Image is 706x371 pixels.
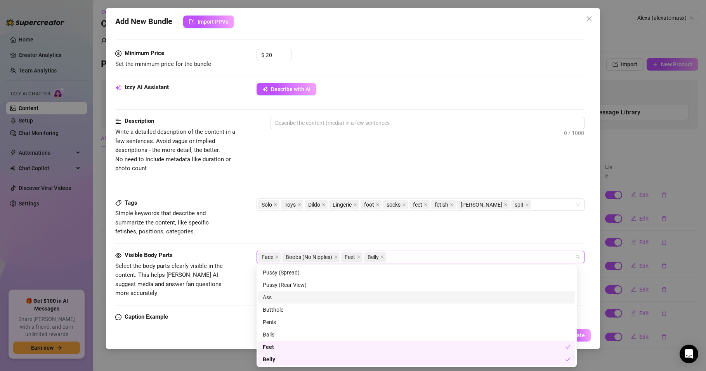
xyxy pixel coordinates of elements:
span: Toys [284,200,296,209]
strong: Minimum Price [125,50,164,57]
span: Face [262,253,273,261]
span: close [376,203,380,207]
span: close [275,255,279,259]
span: [PERSON_NAME] [461,200,502,209]
span: Provide a sample caption that reflects the exact style you'd use in a chatting session. This is y... [115,324,228,358]
strong: Tags [125,199,137,206]
span: check [565,344,571,350]
span: Close [583,16,595,22]
div: Pussy (Rear View) [263,281,571,289]
span: Feet [341,252,363,262]
span: Boobs (No Nipples) [282,252,340,262]
span: close [402,203,406,207]
span: Boobs (No Nipples) [286,253,332,261]
span: close [525,203,529,207]
span: close [322,203,326,207]
span: Belly [364,252,386,262]
strong: Caption Example [125,313,168,320]
span: Import PPVs [198,19,228,25]
span: foot [361,200,382,209]
div: Balls [258,328,575,341]
span: Belly [368,253,379,261]
div: Butthole [258,304,575,316]
span: Lingerie [329,200,359,209]
span: Write a detailed description of the content in a few sentences. Avoid vague or implied descriptio... [115,128,235,172]
span: tag [115,200,121,206]
span: Feet [345,253,355,261]
strong: Description [125,117,154,124]
button: Import PPVs [183,16,234,28]
strong: Izzy AI Assistant [125,84,169,91]
strong: Visible Body Parts [125,252,173,259]
span: feet [413,200,422,209]
span: check [565,357,571,362]
span: fetish [435,200,448,209]
span: close [504,203,508,207]
span: feet [409,200,430,209]
span: Describe with AI [271,86,311,92]
span: Lingerie [333,200,352,209]
span: message [115,312,121,322]
span: close [334,255,338,259]
span: foot [364,200,374,209]
span: close [357,255,361,259]
span: close [274,203,278,207]
div: Belly [258,353,575,366]
span: Dildo [308,200,320,209]
div: Pussy (Rear View) [258,279,575,291]
div: Pussy (Spread) [258,266,575,279]
span: Simple keywords that describe and summarize the content, like specific fetishes, positions, categ... [115,210,209,235]
span: Add New Bundle [115,16,172,28]
div: Penis [263,318,571,326]
div: Balls [263,330,571,339]
span: close [450,203,454,207]
span: align-left [115,117,121,126]
div: Ass [263,293,571,302]
span: fetish [431,200,456,209]
div: Butthole [263,305,571,314]
div: Penis [258,316,575,328]
span: spit [511,200,531,209]
button: Describe with AI [257,83,316,95]
span: Solo [262,200,272,209]
span: close [353,203,357,207]
span: close [380,255,384,259]
span: close [586,16,592,22]
div: Belly [263,355,565,364]
span: socks [387,200,401,209]
span: salib [457,200,510,209]
span: Solo [258,200,279,209]
div: Pussy (Spread) [263,268,571,277]
span: close [297,203,301,207]
span: import [189,19,194,24]
div: Feet [263,343,565,351]
span: Toys [281,200,303,209]
div: Feet [258,341,575,353]
span: Face [258,252,281,262]
div: Ass [258,291,575,304]
span: dollar [115,49,121,58]
span: eye [115,252,121,259]
span: socks [383,200,408,209]
div: Open Intercom Messenger [680,345,698,363]
span: Select the body parts clearly visible in the content. This helps [PERSON_NAME] AI suggest media a... [115,262,223,297]
span: Set the minimum price for the bundle [115,60,211,67]
span: close [424,203,428,207]
button: Close [583,12,595,25]
span: spit [515,200,524,209]
span: Dildo [305,200,328,209]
